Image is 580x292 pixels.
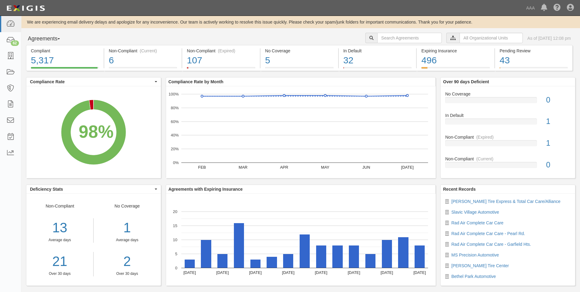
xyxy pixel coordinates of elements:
[168,79,224,84] b: Compliance Rate by Month
[21,19,580,25] div: We are experiencing email delivery delays and apologize for any inconvenience. Our team is active...
[451,199,560,204] a: [PERSON_NAME] Tire Express & Total Car Care/Alliance
[527,35,571,41] div: As of [DATE] 12:08 pm
[343,48,412,54] div: In Default
[26,218,93,238] div: 13
[98,238,156,243] div: Average days
[401,165,414,170] text: [DATE]
[238,165,247,170] text: MAR
[500,54,568,67] div: 43
[31,48,99,54] div: Compliant
[30,186,153,192] span: Deficiency Stats
[443,187,476,192] b: Recent Records
[198,165,206,170] text: FEB
[26,185,161,193] button: Deficiency Stats
[265,54,334,67] div: 5
[109,48,177,54] div: Non-Compliant (Current)
[30,79,153,85] span: Compliance Rate
[541,138,575,149] div: 1
[451,220,503,225] a: Rad Air Complete Car Care
[26,67,104,72] a: Compliant5,317
[171,119,179,124] text: 60%
[98,252,156,271] a: 2
[26,77,161,86] button: Compliance Rate
[26,271,93,276] div: Over 30 days
[260,67,338,72] a: No Coverage5
[553,4,561,12] i: Help Center - Complianz
[11,40,19,46] div: 62
[476,156,493,162] div: (Current)
[173,223,177,228] text: 15
[451,242,531,247] a: Rad Air Complete Car Care - Garfield Hts.
[216,270,229,275] text: [DATE]
[282,270,294,275] text: [DATE]
[445,156,571,173] a: Non-Compliant(Current)0
[175,266,177,270] text: 0
[443,79,489,84] b: Over 90 days Deficient
[451,274,496,279] a: Bethel Park Automotive
[79,119,113,144] div: 98%
[26,252,93,271] a: 21
[98,218,156,238] div: 1
[362,165,370,170] text: JUN
[541,116,575,127] div: 1
[249,270,262,275] text: [DATE]
[182,67,260,72] a: Non-Compliant(Expired)107
[26,203,94,276] div: Non-Compliant
[171,147,179,151] text: 20%
[171,133,179,137] text: 40%
[280,165,288,170] text: APR
[104,67,182,72] a: Non-Compliant(Current)6
[413,270,426,275] text: [DATE]
[441,112,575,118] div: In Default
[187,54,255,67] div: 107
[500,48,568,54] div: Pending Review
[348,270,360,275] text: [DATE]
[173,238,177,242] text: 10
[26,238,93,243] div: Average days
[445,134,571,156] a: Non-Compliant(Expired)1
[26,33,72,45] button: Agreements
[109,54,177,67] div: 6
[168,187,243,192] b: Agreements with Expiring Insurance
[321,165,330,170] text: MAY
[31,54,99,67] div: 5,317
[166,194,436,286] svg: A chart.
[315,270,327,275] text: [DATE]
[445,112,571,134] a: In Default1
[94,203,161,276] div: No Coverage
[441,156,575,162] div: Non-Compliant
[265,48,334,54] div: No Coverage
[476,134,494,140] div: (Expired)
[168,92,179,96] text: 100%
[171,106,179,110] text: 80%
[5,3,47,14] img: logo-5460c22ac91f19d4615b14bd174203de0afe785f0fc80cf4dbbc73dc1793850b.png
[377,33,442,43] input: Search Agreements
[541,95,575,106] div: 0
[343,54,412,67] div: 32
[460,33,523,43] input: All Organizational Units
[140,48,157,54] div: (Current)
[166,86,436,178] svg: A chart.
[451,253,499,257] a: MS Precision Automotive
[495,67,573,72] a: Pending Review43
[380,270,393,275] text: [DATE]
[451,263,509,268] a: [PERSON_NAME] Tire Center
[218,48,235,54] div: (Expired)
[523,2,538,14] a: AAA
[421,54,490,67] div: 496
[541,159,575,170] div: 0
[173,209,177,214] text: 20
[187,48,255,54] div: Non-Compliant (Expired)
[445,91,571,113] a: No Coverage0
[339,67,416,72] a: In Default32
[175,252,177,256] text: 5
[451,231,525,236] a: Rad Air Complete Car Care - Pearl Rd.
[183,270,196,275] text: [DATE]
[26,86,161,178] svg: A chart.
[417,67,494,72] a: Expiring Insurance496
